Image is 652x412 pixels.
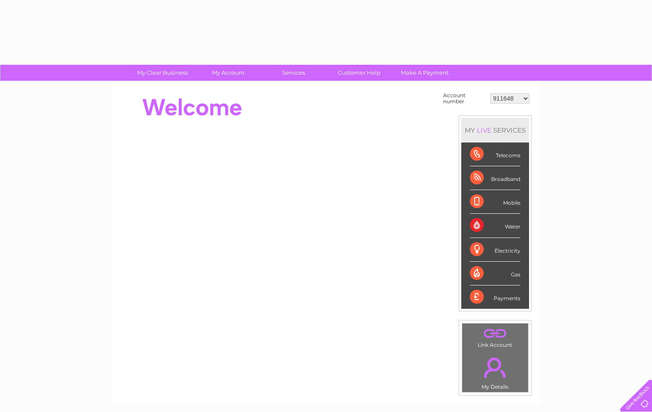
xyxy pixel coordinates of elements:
div: Broadband [470,166,520,190]
div: Electricity [470,238,520,262]
a: My Account [192,65,264,81]
div: Mobile [470,190,520,214]
div: LIVE [475,126,493,134]
div: Payments [470,285,520,309]
a: . [464,352,526,383]
div: Gas [470,262,520,285]
a: Make A Payment [389,65,460,81]
a: Services [258,65,329,81]
td: My Details [462,350,529,393]
a: . [464,326,526,341]
div: Water [470,214,520,238]
div: Telecoms [470,143,520,166]
a: Customer Help [324,65,395,81]
td: Link Account [462,323,529,350]
a: My Clear Business [127,65,198,81]
div: MY SERVICES [461,118,529,143]
td: Account number [441,90,488,107]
